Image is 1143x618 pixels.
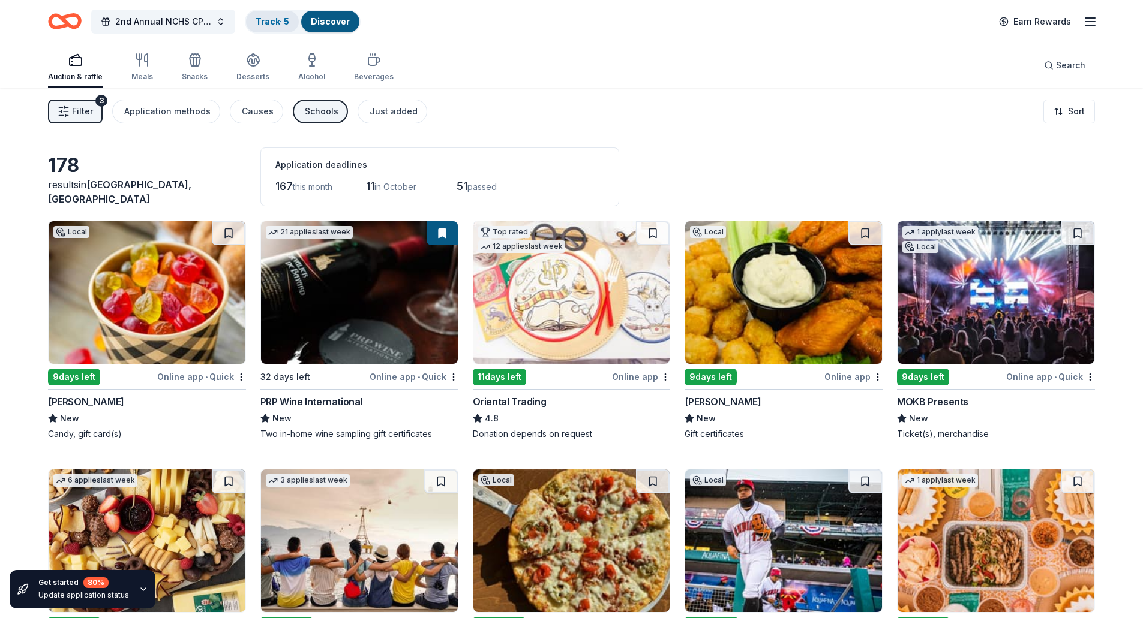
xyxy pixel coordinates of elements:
[685,394,761,409] div: [PERSON_NAME]
[897,394,968,409] div: MOKB Presents
[298,72,325,82] div: Alcohol
[182,72,208,82] div: Snacks
[358,100,427,123] button: Just added
[897,428,1095,440] div: Ticket(s), merchandise
[370,104,418,119] div: Just added
[366,180,374,192] span: 11
[131,48,153,88] button: Meals
[902,474,978,487] div: 1 apply last week
[293,100,348,123] button: Schools
[261,221,458,364] img: Image for PRP Wine International
[38,590,129,600] div: Update application status
[685,369,737,385] div: 9 days left
[293,182,332,192] span: this month
[902,241,938,253] div: Local
[48,394,124,409] div: [PERSON_NAME]
[60,411,79,426] span: New
[48,428,246,440] div: Candy, gift card(s)
[1043,100,1095,123] button: Sort
[236,48,269,88] button: Desserts
[230,100,283,123] button: Causes
[124,104,211,119] div: Application methods
[83,577,109,588] div: 80 %
[473,369,526,385] div: 11 days left
[48,179,191,205] span: [GEOGRAPHIC_DATA], [GEOGRAPHIC_DATA]
[473,221,671,440] a: Image for Oriental TradingTop rated12 applieslast week11days leftOnline appOriental Trading4.8Don...
[478,226,530,238] div: Top rated
[275,180,293,192] span: 167
[115,14,211,29] span: 2nd Annual NCHS CPO Trivia Night & Silent Auction
[95,95,107,107] div: 3
[72,104,93,119] span: Filter
[256,16,289,26] a: Track· 5
[467,182,497,192] span: passed
[690,474,726,486] div: Local
[53,226,89,238] div: Local
[305,104,338,119] div: Schools
[473,394,547,409] div: Oriental Trading
[909,411,928,426] span: New
[898,469,1094,612] img: Image for Chuy's Tex-Mex
[157,369,246,384] div: Online app Quick
[685,428,883,440] div: Gift certificates
[112,100,220,123] button: Application methods
[266,474,350,487] div: 3 applies last week
[49,469,245,612] img: Image for Gordon Food Service Store
[457,180,467,192] span: 51
[897,369,949,385] div: 9 days left
[260,370,310,384] div: 32 days left
[48,153,246,177] div: 178
[685,221,882,364] img: Image for Muldoon's
[478,240,565,253] div: 12 applies last week
[478,474,514,486] div: Local
[902,226,978,239] div: 1 apply last week
[298,48,325,88] button: Alcohol
[370,369,458,384] div: Online app Quick
[697,411,716,426] span: New
[131,72,153,82] div: Meals
[272,411,292,426] span: New
[260,394,362,409] div: PRP Wine International
[266,226,353,239] div: 21 applies last week
[1068,104,1085,119] span: Sort
[354,48,394,88] button: Beverages
[48,369,100,385] div: 9 days left
[685,469,882,612] img: Image for Indianapolis Indians
[53,474,137,487] div: 6 applies last week
[260,221,458,440] a: Image for PRP Wine International21 applieslast week32 days leftOnline app•QuickPRP Wine Internati...
[374,182,416,192] span: in October
[242,104,274,119] div: Causes
[48,177,246,206] div: results
[275,158,604,172] div: Application deadlines
[824,369,883,384] div: Online app
[418,372,420,382] span: •
[1054,372,1057,382] span: •
[260,428,458,440] div: Two in-home wine sampling gift certificates
[236,72,269,82] div: Desserts
[685,221,883,440] a: Image for Muldoon'sLocal9days leftOnline app[PERSON_NAME]NewGift certificates
[91,10,235,34] button: 2nd Annual NCHS CPO Trivia Night & Silent Auction
[49,221,245,364] img: Image for Albanese
[48,100,103,123] button: Filter3
[48,7,82,35] a: Home
[182,48,208,88] button: Snacks
[612,369,670,384] div: Online app
[473,221,670,364] img: Image for Oriental Trading
[48,179,191,205] span: in
[48,48,103,88] button: Auction & raffle
[205,372,208,382] span: •
[1006,369,1095,384] div: Online app Quick
[1034,53,1095,77] button: Search
[1056,58,1085,73] span: Search
[354,72,394,82] div: Beverages
[473,469,670,612] img: Image for Jockamo Upper Crust Pizza
[48,221,246,440] a: Image for AlbaneseLocal9days leftOnline app•Quick[PERSON_NAME]NewCandy, gift card(s)
[311,16,350,26] a: Discover
[690,226,726,238] div: Local
[245,10,361,34] button: Track· 5Discover
[485,411,499,426] span: 4.8
[473,428,671,440] div: Donation depends on request
[898,221,1094,364] img: Image for MOKB Presents
[261,469,458,612] img: Image for Let's Roam
[992,11,1078,32] a: Earn Rewards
